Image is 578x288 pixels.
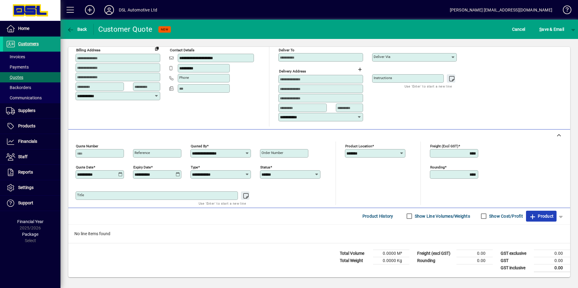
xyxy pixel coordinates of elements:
mat-label: Deliver To [279,48,294,52]
span: Invoices [6,54,25,59]
button: Add [80,5,99,15]
button: Cancel [511,24,527,35]
span: Financials [18,139,37,144]
mat-label: Phone [179,75,189,80]
td: Total Volume [337,250,373,257]
td: 0.00 [456,250,493,257]
td: 0.00 [534,257,570,264]
td: GST [498,257,534,264]
span: Customers [18,41,39,46]
span: Staff [18,154,28,159]
mat-label: Title [77,193,84,197]
span: Backorders [6,85,31,90]
td: Rounding [414,257,456,264]
span: Payments [6,65,29,69]
a: Suppliers [3,103,60,118]
mat-label: Type [191,165,198,169]
a: Backorders [3,82,60,93]
button: Profile [99,5,119,15]
div: No line items found [68,225,570,243]
mat-label: Quoted by [191,144,207,148]
a: Settings [3,180,60,195]
span: Support [18,200,33,205]
mat-label: Freight (excl GST) [430,144,458,148]
span: Back [67,27,87,32]
div: DSL Automotive Ltd [119,5,157,15]
td: 0.00 [456,257,493,264]
td: GST exclusive [498,250,534,257]
a: Knowledge Base [558,1,570,21]
span: Product [529,211,554,221]
mat-label: Rounding [430,165,445,169]
a: Payments [3,62,60,72]
td: GST inclusive [498,264,534,272]
app-page-header-button: Back [60,24,94,35]
td: Total Weight [337,257,373,264]
span: Cancel [512,24,525,34]
a: Products [3,119,60,134]
span: Communications [6,95,42,100]
a: Communications [3,93,60,103]
a: Invoices [3,52,60,62]
td: 0.0000 Kg [373,257,409,264]
td: Freight (excl GST) [414,250,456,257]
span: Products [18,123,35,128]
mat-label: Instructions [374,76,392,80]
label: Show Cost/Profit [488,213,523,219]
button: Back [65,24,89,35]
td: 0.0000 M³ [373,250,409,257]
button: Product [526,211,557,222]
a: Reports [3,165,60,180]
label: Show Line Volumes/Weights [414,213,470,219]
span: Financial Year [17,219,44,224]
a: Financials [3,134,60,149]
span: Product History [362,211,393,221]
span: ave & Email [539,24,564,34]
mat-label: Deliver via [374,55,390,59]
span: Home [18,26,29,31]
mat-label: Product location [345,144,372,148]
mat-label: Status [260,165,270,169]
div: Customer Quote [98,24,153,34]
a: Home [3,21,60,36]
span: Reports [18,170,33,174]
td: 0.00 [534,250,570,257]
span: Settings [18,185,34,190]
span: Suppliers [18,108,35,113]
button: Copy to Delivery address [152,43,162,53]
div: [PERSON_NAME] [EMAIL_ADDRESS][DOMAIN_NAME] [450,5,552,15]
a: Support [3,196,60,211]
span: NEW [161,27,168,31]
mat-label: Reference [135,151,150,155]
mat-label: Order number [261,151,283,155]
a: Quotes [3,72,60,82]
mat-hint: Use 'Enter' to start a new line [199,200,246,207]
button: Choose address [355,65,365,74]
button: Save & Email [536,24,567,35]
button: Product History [360,211,396,222]
mat-hint: Use 'Enter' to start a new line [404,83,452,90]
a: Staff [3,149,60,165]
td: 0.00 [534,264,570,272]
mat-label: Quote date [76,165,93,169]
mat-label: Expiry date [133,165,151,169]
mat-label: Quote number [76,144,98,148]
span: Quotes [6,75,23,80]
span: Package [22,232,38,237]
span: S [539,27,542,32]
